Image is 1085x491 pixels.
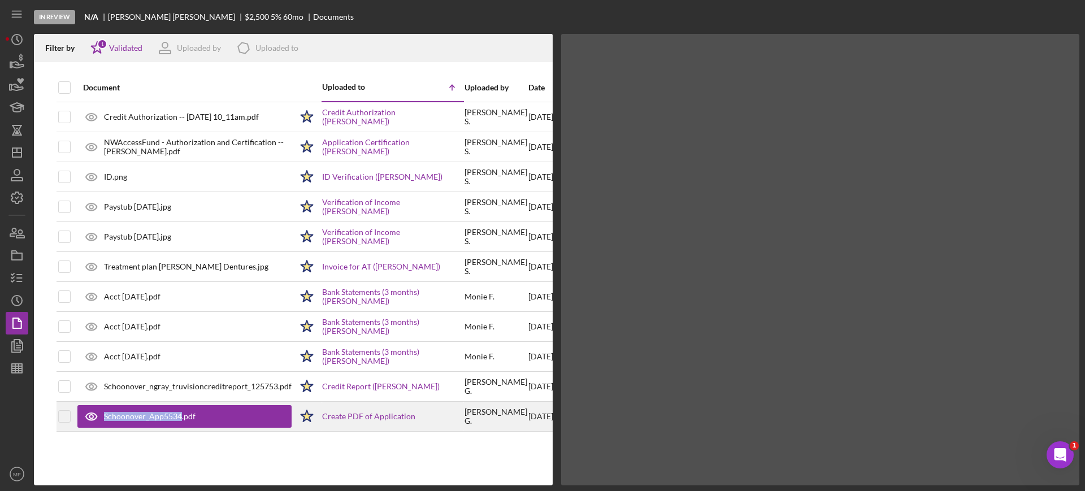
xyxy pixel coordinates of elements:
[104,292,160,301] div: Acct [DATE].pdf
[322,108,463,126] a: Credit Authorization ([PERSON_NAME])
[528,193,553,221] div: [DATE]
[104,352,160,361] div: Acct [DATE].pdf
[322,412,415,421] a: Create PDF of Application
[465,138,527,156] div: [PERSON_NAME] S .
[1070,441,1079,450] span: 1
[322,228,463,246] a: Verification of Income ([PERSON_NAME])
[104,112,259,121] div: Credit Authorization -- [DATE] 10_11am.pdf
[322,382,440,391] a: Credit Report ([PERSON_NAME])
[528,253,553,281] div: [DATE]
[465,407,527,425] div: [PERSON_NAME] G .
[255,44,298,53] div: Uploaded to
[34,10,75,24] div: In Review
[528,83,553,92] div: Date
[465,228,527,246] div: [PERSON_NAME] S .
[528,402,553,431] div: [DATE]
[465,108,527,126] div: [PERSON_NAME] S .
[83,83,292,92] div: Document
[104,322,160,331] div: Acct [DATE].pdf
[13,471,21,477] text: MF
[528,163,553,191] div: [DATE]
[465,83,527,92] div: Uploaded by
[465,198,527,216] div: [PERSON_NAME] S .
[528,103,553,132] div: [DATE]
[104,412,196,421] div: Schoonover_App5534.pdf
[97,39,107,49] div: 1
[322,347,463,366] a: Bank Statements (3 months) ([PERSON_NAME])
[528,372,553,401] div: [DATE]
[104,232,171,241] div: Paystub [DATE].jpg
[313,12,354,21] div: Documents
[322,262,440,271] a: Invoice for AT ([PERSON_NAME])
[104,202,171,211] div: Paystub [DATE].jpg
[322,318,463,336] a: Bank Statements (3 months) ([PERSON_NAME])
[104,382,292,391] div: Schoonover_ngray_truvisioncreditreport_125753.pdf
[271,12,281,21] div: 5 %
[322,198,463,216] a: Verification of Income ([PERSON_NAME])
[1047,441,1074,468] iframe: Intercom live chat
[84,12,98,21] b: N/A
[528,342,553,371] div: [DATE]
[6,463,28,485] button: MF
[465,168,527,186] div: [PERSON_NAME] S .
[245,12,269,21] span: $2,500
[45,44,83,53] div: Filter by
[177,44,221,53] div: Uploaded by
[104,262,268,271] div: Treatment plan [PERSON_NAME] Dentures.jpg
[283,12,303,21] div: 60 mo
[322,288,463,306] a: Bank Statements (3 months) ([PERSON_NAME])
[322,172,442,181] a: ID Verification ([PERSON_NAME])
[465,292,494,301] div: Monie F .
[104,138,292,156] div: NWAccessFund - Authorization and Certification -- [PERSON_NAME].pdf
[465,258,527,276] div: [PERSON_NAME] S .
[528,223,553,251] div: [DATE]
[322,138,463,156] a: Application Certification ([PERSON_NAME])
[108,12,245,21] div: [PERSON_NAME] [PERSON_NAME]
[528,283,553,311] div: [DATE]
[528,312,553,341] div: [DATE]
[322,82,393,92] div: Uploaded to
[104,172,127,181] div: ID.png
[465,352,494,361] div: Monie F .
[465,377,527,396] div: [PERSON_NAME] G .
[109,44,142,53] div: Validated
[528,133,553,161] div: [DATE]
[465,322,494,331] div: Monie F .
